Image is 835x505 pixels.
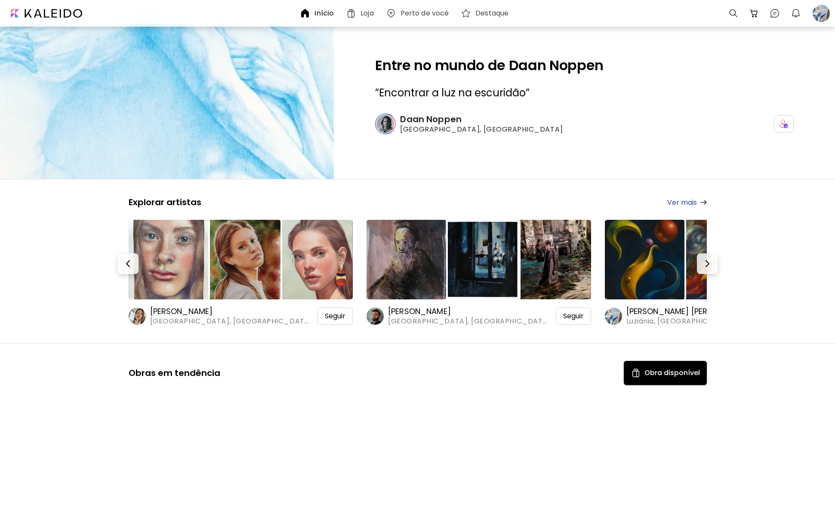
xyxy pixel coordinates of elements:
[626,306,754,317] h6: [PERSON_NAME] [PERSON_NAME]
[367,220,446,299] img: https://cdn.kaleido.art/CDN/Artwork/122688/Thumbnail/large.webp?updated=548839
[375,86,794,100] h3: ” ”
[791,8,801,18] img: bellIcon
[314,10,334,17] h6: Início
[375,114,794,134] a: Daan Noppen[GEOGRAPHIC_DATA], [GEOGRAPHIC_DATA]icon
[346,8,377,18] a: Loja
[556,308,591,325] div: Seguir
[475,10,508,17] h6: Destaque
[401,10,449,17] h6: Perto de você
[789,6,803,21] button: bellIcon
[129,197,201,208] h5: Explorar artistas
[749,8,759,18] img: cart
[360,10,373,17] h6: Loja
[700,200,707,205] img: arrow-right
[379,86,526,100] span: Encontrar a luz na escuridão
[624,361,707,385] button: Available ArtObra disponível
[375,59,794,72] h2: Entre no mundo de Daan Noppen
[150,317,311,326] span: [GEOGRAPHIC_DATA], [GEOGRAPHIC_DATA]
[150,306,311,317] h6: [PERSON_NAME]
[325,312,345,320] span: Seguir
[201,220,280,299] img: https://cdn.kaleido.art/CDN/Artwork/173554/Thumbnail/medium.webp?updated=769868
[605,220,684,299] img: https://cdn.kaleido.art/CDN/Artwork/175446/Thumbnail/large.webp?updated=777613
[129,220,208,299] img: https://cdn.kaleido.art/CDN/Artwork/173552/Thumbnail/large.webp?updated=769855
[770,8,780,18] img: chatIcon
[631,368,641,378] img: Available Art
[400,114,581,125] h6: Daan Noppen
[511,220,591,299] img: https://cdn.kaleido.art/CDN/Artwork/175448/Thumbnail/medium.webp?updated=777618
[388,317,549,326] span: [GEOGRAPHIC_DATA], [GEOGRAPHIC_DATA]
[702,259,712,269] img: Next-button
[780,120,788,128] img: icon
[563,312,584,320] span: Seguir
[317,308,353,325] div: Seguir
[386,8,453,18] a: Perto de você
[129,367,220,379] h5: Obras em tendência
[273,220,353,299] img: https://cdn.kaleido.art/CDN/Artwork/172322/Thumbnail/medium.webp?updated=764757
[697,253,718,274] button: Next-button
[123,259,133,269] img: Prev-button
[461,8,512,18] a: Destaque
[367,218,591,326] a: https://cdn.kaleido.art/CDN/Artwork/122688/Thumbnail/large.webp?updated=548839https://cdn.kaleido...
[400,125,581,134] span: [GEOGRAPHIC_DATA], [GEOGRAPHIC_DATA]
[118,253,139,274] button: Prev-button
[300,8,337,18] a: Início
[388,306,549,317] h6: [PERSON_NAME]
[644,368,700,378] h5: Obra disponível
[626,317,754,326] span: Luziânia, [GEOGRAPHIC_DATA]
[129,218,353,326] a: https://cdn.kaleido.art/CDN/Artwork/173552/Thumbnail/large.webp?updated=769855https://cdn.kaleido...
[667,197,707,208] a: Ver mais
[605,218,829,326] a: https://cdn.kaleido.art/CDN/Artwork/175446/Thumbnail/large.webp?updated=777613https://cdn.kaleido...
[439,220,518,299] img: https://cdn.kaleido.art/CDN/Artwork/97841/Thumbnail/medium.webp?updated=427391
